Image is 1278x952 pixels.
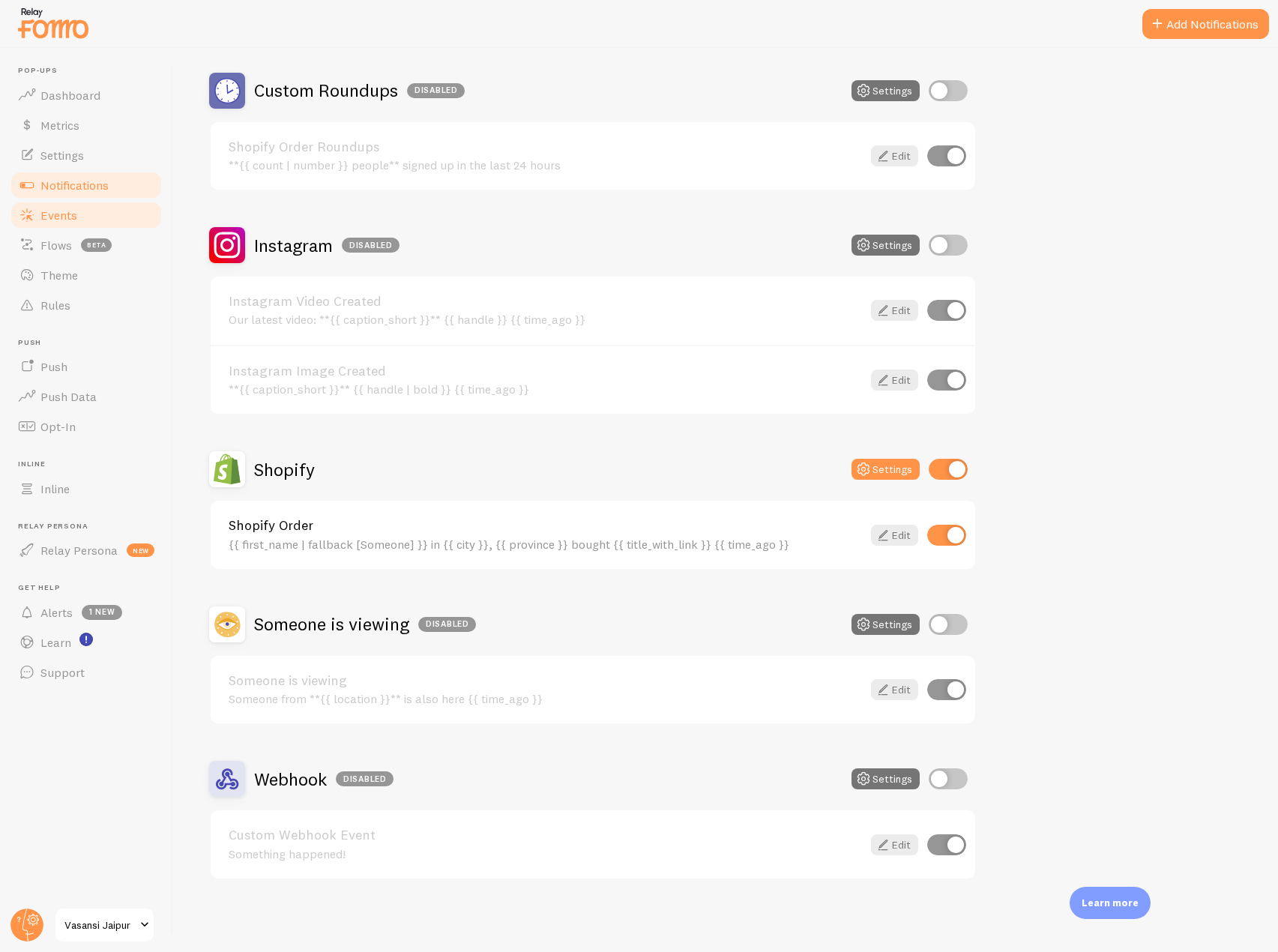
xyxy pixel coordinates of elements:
[254,79,465,102] h2: Custom Roundups
[229,537,862,551] div: {{ first_name | fallback [Someone] }} in {{ city }}, {{ province }} bought {{ title_with_link }} ...
[9,597,163,627] a: Alerts 1 new
[16,4,91,42] img: fomo-relay-logo-orange.svg
[9,80,163,110] a: Dashboard
[40,118,79,133] span: Metrics
[18,338,163,348] span: Push
[254,234,400,257] h2: Instagram
[209,227,245,263] img: Instagram
[254,612,476,636] h2: Someone is viewing
[9,474,163,504] a: Inline
[81,238,112,252] span: beta
[9,140,163,170] a: Settings
[40,605,73,620] span: Alerts
[40,359,67,374] span: Push
[229,692,862,705] div: Someone from **{{ location }}** is also here {{ time_ago }}
[229,828,862,842] a: Custom Webhook Event
[209,761,245,797] img: Webhook
[9,352,163,382] a: Push
[871,679,918,700] a: Edit
[871,370,918,391] a: Edit
[40,208,77,223] span: Events
[9,382,163,412] a: Push Data
[209,73,245,109] img: Custom Roundups
[871,834,918,855] a: Edit
[871,525,918,546] a: Edit
[40,481,70,496] span: Inline
[342,238,400,253] div: Disabled
[40,238,72,253] span: Flows
[9,657,163,687] a: Support
[40,298,70,313] span: Rules
[40,268,78,283] span: Theme
[40,665,85,680] span: Support
[40,419,76,434] span: Opt-In
[1070,887,1151,919] div: Learn more
[209,606,245,642] img: Someone is viewing
[64,916,136,934] span: Vasansi Jaipur
[254,768,394,791] h2: Webhook
[852,80,920,101] button: Settings
[54,907,155,943] a: Vasansi Jaipur
[229,519,862,532] a: Shopify Order
[82,605,122,620] span: 1 new
[40,543,118,558] span: Relay Persona
[209,451,245,487] img: Shopify
[852,768,920,789] button: Settings
[9,412,163,442] a: Opt-In
[229,140,862,154] a: Shopify Order Roundups
[18,583,163,593] span: Get Help
[18,66,163,76] span: Pop-ups
[40,635,71,650] span: Learn
[40,148,84,163] span: Settings
[9,200,163,230] a: Events
[9,627,163,657] a: Learn
[40,389,97,404] span: Push Data
[229,158,862,172] div: **{{ count | number }} people** signed up in the last 24 hours
[229,382,862,396] div: **{{ caption_short }}** {{ handle | bold }} {{ time_ago }}
[18,460,163,469] span: Inline
[852,614,920,635] button: Settings
[229,295,862,308] a: Instagram Video Created
[9,290,163,320] a: Rules
[852,459,920,480] button: Settings
[229,364,862,378] a: Instagram Image Created
[418,617,476,632] div: Disabled
[9,535,163,565] a: Relay Persona new
[336,771,394,786] div: Disabled
[9,110,163,140] a: Metrics
[18,522,163,531] span: Relay Persona
[127,543,154,557] span: new
[40,178,109,193] span: Notifications
[1082,896,1139,910] p: Learn more
[9,170,163,200] a: Notifications
[871,145,918,166] a: Edit
[852,235,920,256] button: Settings
[229,313,862,326] div: Our latest video: **{{ caption_short }}** {{ handle }} {{ time_ago }}
[407,83,465,98] div: Disabled
[40,88,100,103] span: Dashboard
[9,260,163,290] a: Theme
[9,230,163,260] a: Flows beta
[229,847,862,861] div: Something happened!
[79,633,93,646] svg: <p>Watch New Feature Tutorials!</p>
[871,300,918,321] a: Edit
[254,458,315,481] h2: Shopify
[229,674,862,687] a: Someone is viewing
